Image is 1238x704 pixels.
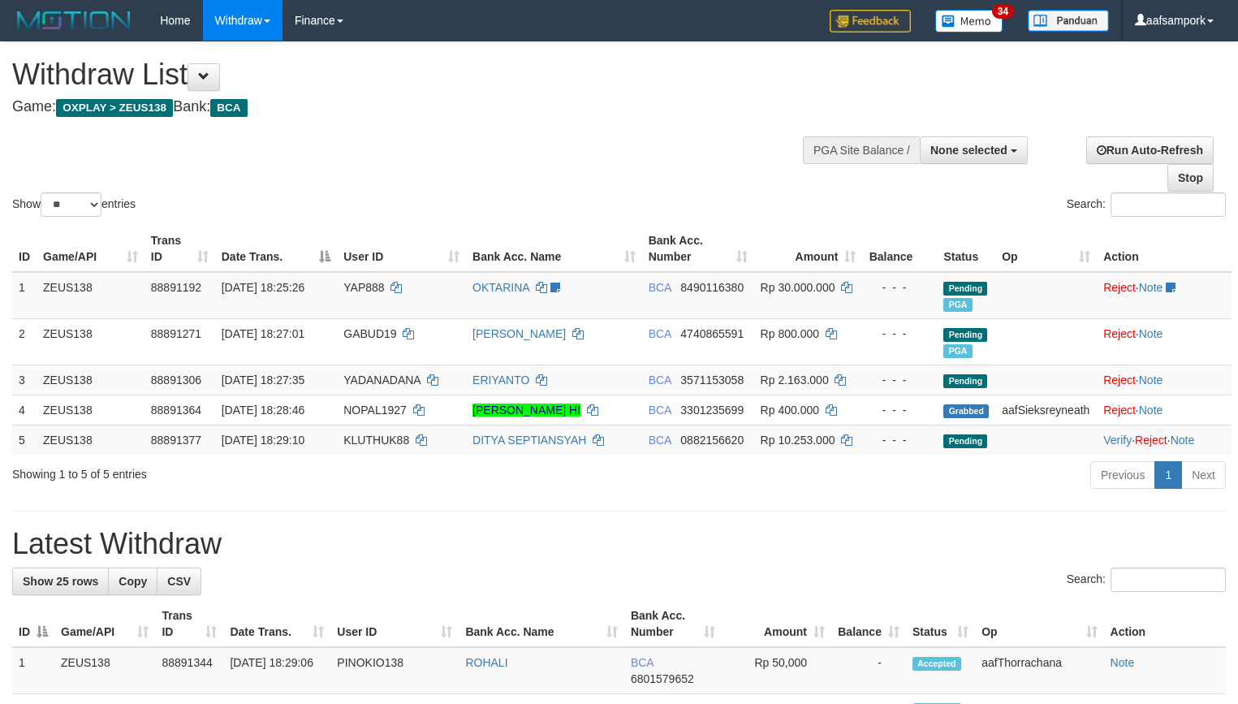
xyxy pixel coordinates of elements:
a: Note [1111,656,1135,669]
td: aafSieksreyneath [995,395,1097,425]
th: ID [12,226,37,272]
td: [DATE] 18:29:06 [223,647,330,694]
td: ZEUS138 [37,365,145,395]
span: CSV [167,575,191,588]
th: Amount: activate to sort column ascending [722,601,831,647]
span: Show 25 rows [23,575,98,588]
a: [PERSON_NAME] HI [472,404,580,417]
input: Search: [1111,192,1226,217]
span: [DATE] 18:28:46 [222,404,304,417]
td: - [831,647,906,694]
th: Amount: activate to sort column ascending [754,226,863,272]
span: Rp 800.000 [761,327,819,340]
span: Rp 10.253.000 [761,434,835,447]
a: Reject [1103,281,1136,294]
th: Balance [862,226,937,272]
span: BCA [649,434,671,447]
span: Copy 6801579652 to clipboard [631,672,694,685]
th: Bank Acc. Name: activate to sort column ascending [466,226,642,272]
span: Rp 2.163.000 [761,374,829,387]
span: 88891364 [151,404,201,417]
th: Trans ID: activate to sort column ascending [145,226,215,272]
a: Reject [1135,434,1167,447]
div: - - - [869,402,930,418]
span: KLUTHUK88 [343,434,409,447]
th: Game/API: activate to sort column ascending [54,601,155,647]
th: Status: activate to sort column ascending [906,601,975,647]
td: · [1097,365,1232,395]
td: 3 [12,365,37,395]
a: CSV [157,568,201,595]
td: 1 [12,272,37,319]
span: BCA [649,327,671,340]
a: 1 [1154,461,1182,489]
span: [DATE] 18:27:35 [222,374,304,387]
span: BCA [649,281,671,294]
span: Copy 3571153058 to clipboard [680,374,744,387]
a: Note [1139,404,1163,417]
img: MOTION_logo.png [12,8,136,32]
span: Accepted [912,657,961,671]
th: Bank Acc. Number: activate to sort column ascending [642,226,754,272]
td: ZEUS138 [37,395,145,425]
th: Status [937,226,995,272]
td: 2 [12,318,37,365]
span: GABUD19 [343,327,396,340]
label: Search: [1067,192,1226,217]
td: 1 [12,647,54,694]
th: Op: activate to sort column ascending [995,226,1097,272]
a: Show 25 rows [12,568,109,595]
span: Copy 8490116380 to clipboard [680,281,744,294]
span: Pending [943,328,987,342]
span: OXPLAY > ZEUS138 [56,99,173,117]
a: Reject [1103,404,1136,417]
span: Pending [943,374,987,388]
span: Marked by aafpengsreynich [943,344,972,358]
td: · [1097,318,1232,365]
th: User ID: activate to sort column ascending [337,226,466,272]
span: Copy 4740865591 to clipboard [680,327,744,340]
th: Game/API: activate to sort column ascending [37,226,145,272]
th: Balance: activate to sort column ascending [831,601,906,647]
a: ERIYANTO [472,374,529,387]
span: 88891377 [151,434,201,447]
span: 88891192 [151,281,201,294]
th: Action [1104,601,1226,647]
td: Rp 50,000 [722,647,831,694]
span: Pending [943,282,987,296]
span: BCA [649,404,671,417]
span: BCA [631,656,654,669]
span: Copy 0882156620 to clipboard [680,434,744,447]
select: Showentries [41,192,101,217]
span: 34 [992,4,1014,19]
div: PGA Site Balance / [803,136,920,164]
span: [DATE] 18:25:26 [222,281,304,294]
a: [PERSON_NAME] [472,327,566,340]
span: 88891271 [151,327,201,340]
td: · · [1097,425,1232,455]
span: Rp 400.000 [761,404,819,417]
span: YAP888 [343,281,384,294]
th: User ID: activate to sort column ascending [330,601,459,647]
th: Date Trans.: activate to sort column descending [215,226,338,272]
a: Note [1139,374,1163,387]
div: - - - [869,372,930,388]
a: Note [1139,281,1163,294]
span: [DATE] 18:27:01 [222,327,304,340]
th: Bank Acc. Number: activate to sort column ascending [624,601,722,647]
h4: Game: Bank: [12,99,809,115]
a: Verify [1103,434,1132,447]
span: Marked by aafmaleo [943,298,972,312]
th: Bank Acc. Name: activate to sort column ascending [459,601,623,647]
th: ID: activate to sort column descending [12,601,54,647]
a: OKTARINA [472,281,529,294]
span: Grabbed [943,404,989,418]
a: Next [1181,461,1226,489]
label: Show entries [12,192,136,217]
a: Copy [108,568,157,595]
div: - - - [869,279,930,296]
h1: Withdraw List [12,58,809,91]
span: YADANADANA [343,374,421,387]
td: · [1097,272,1232,319]
span: Pending [943,434,987,448]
